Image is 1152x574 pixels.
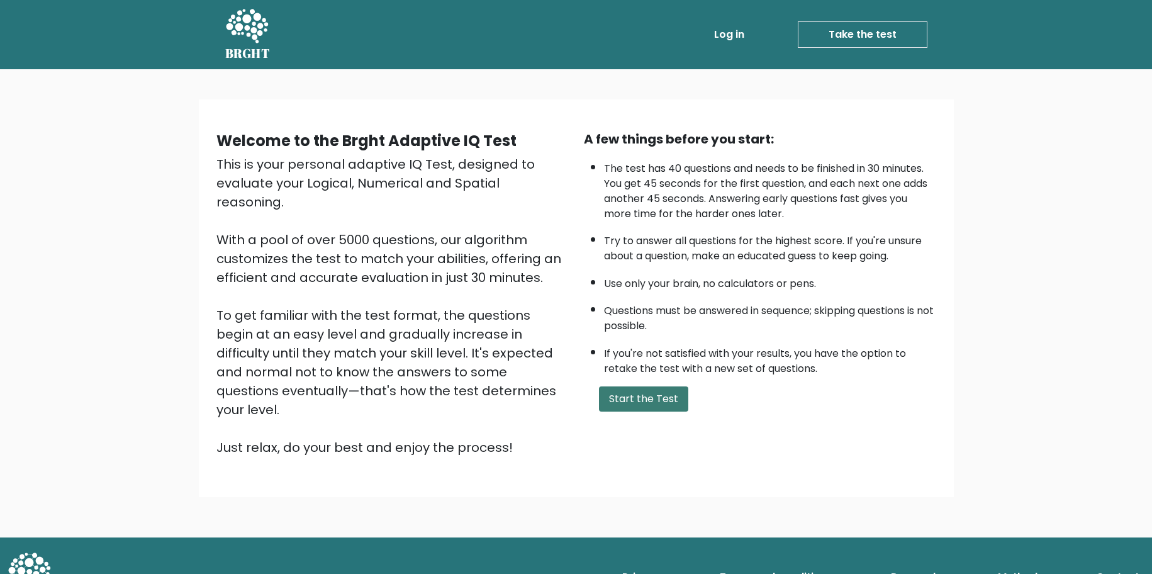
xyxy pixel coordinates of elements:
li: Questions must be answered in sequence; skipping questions is not possible. [604,297,936,334]
li: Try to answer all questions for the highest score. If you're unsure about a question, make an edu... [604,227,936,264]
a: Log in [709,22,749,47]
b: Welcome to the Brght Adaptive IQ Test [216,130,517,151]
button: Start the Test [599,386,688,412]
li: Use only your brain, no calculators or pens. [604,270,936,291]
a: Take the test [798,21,927,48]
div: This is your personal adaptive IQ Test, designed to evaluate your Logical, Numerical and Spatial ... [216,155,569,457]
h5: BRGHT [225,46,271,61]
li: The test has 40 questions and needs to be finished in 30 minutes. You get 45 seconds for the firs... [604,155,936,222]
div: A few things before you start: [584,130,936,149]
li: If you're not satisfied with your results, you have the option to retake the test with a new set ... [604,340,936,376]
a: BRGHT [225,5,271,64]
